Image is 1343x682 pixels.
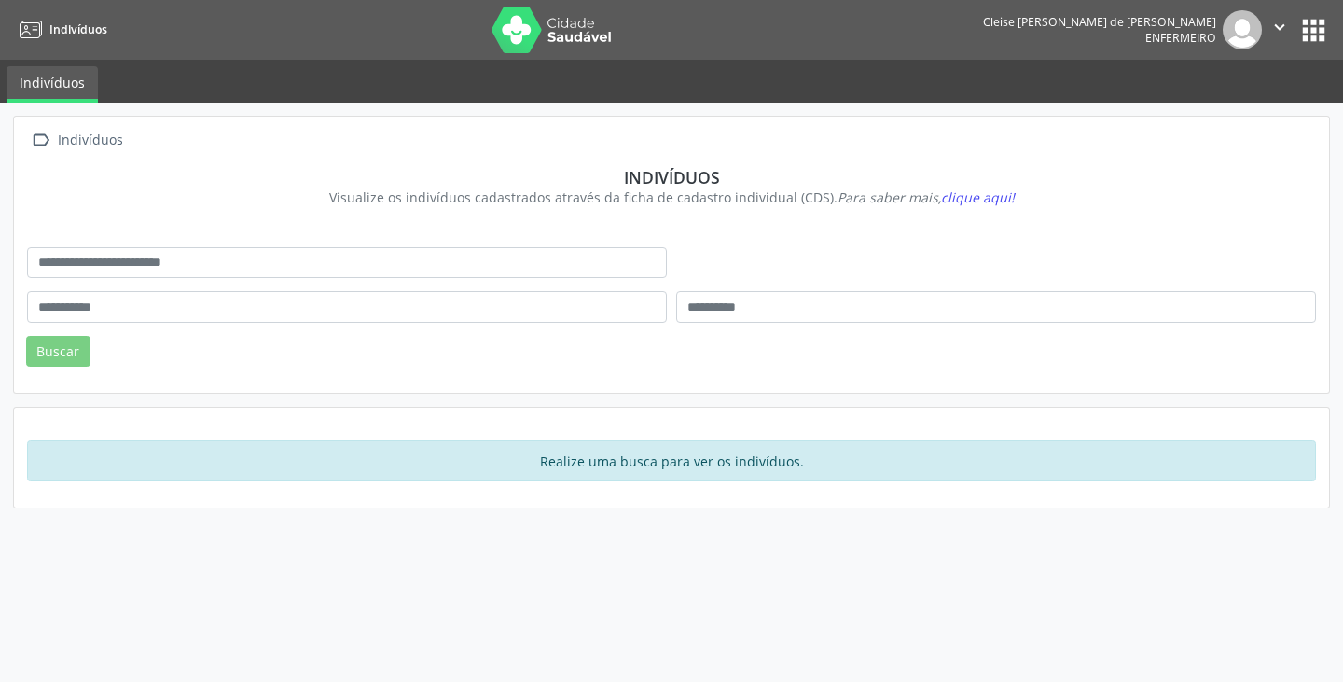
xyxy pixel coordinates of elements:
span: Enfermeiro [1145,30,1216,46]
img: img [1223,10,1262,49]
button:  [1262,10,1297,49]
i:  [1269,17,1290,37]
a: Indivíduos [13,14,107,45]
button: Buscar [26,336,90,368]
span: Indivíduos [49,21,107,37]
div: Indivíduos [54,127,126,154]
span: clique aqui! [941,188,1015,206]
button: apps [1297,14,1330,47]
div: Cleise [PERSON_NAME] de [PERSON_NAME] [983,14,1216,30]
a: Indivíduos [7,66,98,103]
div: Indivíduos [40,167,1303,188]
i: Para saber mais, [838,188,1015,206]
i:  [27,127,54,154]
div: Realize uma busca para ver os indivíduos. [27,440,1316,481]
a:  Indivíduos [27,127,126,154]
div: Visualize os indivíduos cadastrados através da ficha de cadastro individual (CDS). [40,188,1303,207]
